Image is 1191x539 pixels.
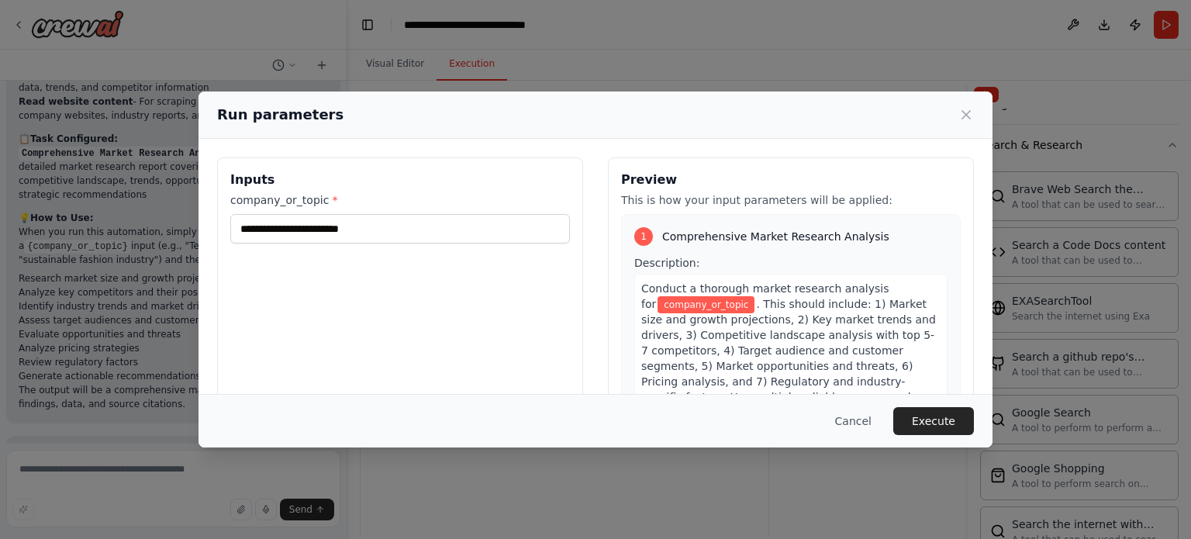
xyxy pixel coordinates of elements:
span: Conduct a thorough market research analysis for [641,282,889,310]
span: Comprehensive Market Research Analysis [662,229,889,244]
button: Cancel [823,407,884,435]
h3: Inputs [230,171,570,189]
span: Description: [634,257,699,269]
h2: Run parameters [217,104,343,126]
span: Variable: company_or_topic [658,296,754,313]
span: . This should include: 1) Market size and growth projections, 2) Key market trends and drivers, 3... [641,298,936,419]
label: company_or_topic [230,192,570,208]
h3: Preview [621,171,961,189]
div: 1 [634,227,653,246]
p: This is how your input parameters will be applied: [621,192,961,208]
button: Execute [893,407,974,435]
